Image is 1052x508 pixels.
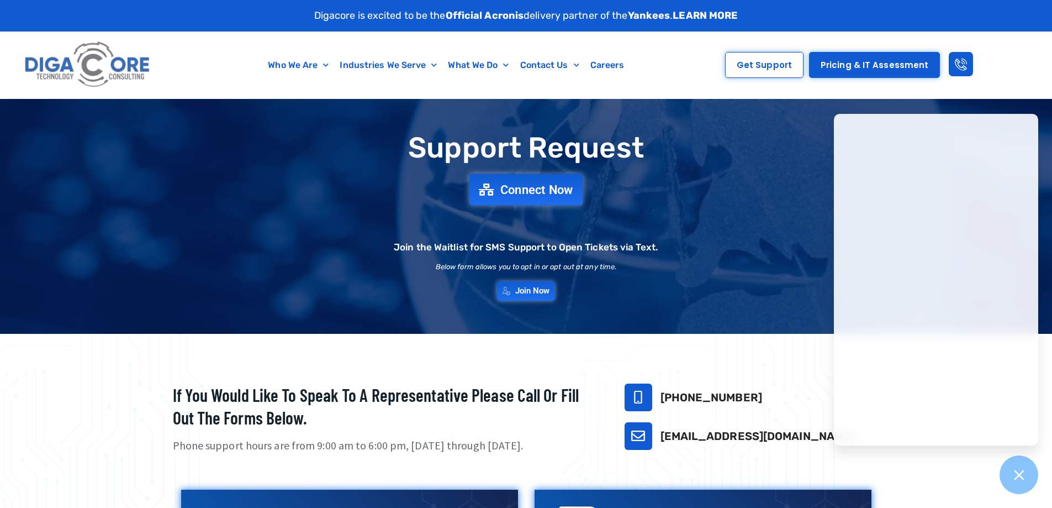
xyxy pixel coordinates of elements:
a: [EMAIL_ADDRESS][DOMAIN_NAME] [660,430,855,443]
a: [PHONE_NUMBER] [660,391,762,404]
a: Connect Now [469,174,583,205]
span: Join Now [515,287,550,295]
h2: Below form allows you to opt in or opt out at any time. [436,263,617,270]
a: support@digacore.com [625,422,652,450]
a: Join Now [497,281,556,301]
img: Digacore logo 1 [22,37,154,93]
strong: Official Acronis [446,9,524,22]
a: Careers [585,53,630,78]
h1: Support Request [145,132,907,164]
span: Connect Now [500,184,573,196]
h2: Join the Waitlist for SMS Support to Open Tickets via Text. [394,243,658,252]
a: What We Do [442,53,514,78]
h2: If you would like to speak to a representative please call or fill out the forms below. [173,384,597,430]
a: 732-646-5725 [625,384,652,411]
a: Get Support [725,52,803,78]
a: Industries We Serve [334,53,442,78]
p: Phone support hours are from 9:00 am to 6:00 pm, [DATE] through [DATE]. [173,438,597,454]
a: LEARN MORE [673,9,738,22]
a: Contact Us [515,53,585,78]
strong: Yankees [628,9,670,22]
nav: Menu [207,53,686,78]
span: Get Support [737,61,792,69]
iframe: Chatgenie Messenger [834,114,1038,446]
p: Digacore is excited to be the delivery partner of the . [314,8,738,23]
a: Who We Are [262,53,334,78]
a: Pricing & IT Assessment [809,52,940,78]
span: Pricing & IT Assessment [821,61,928,69]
